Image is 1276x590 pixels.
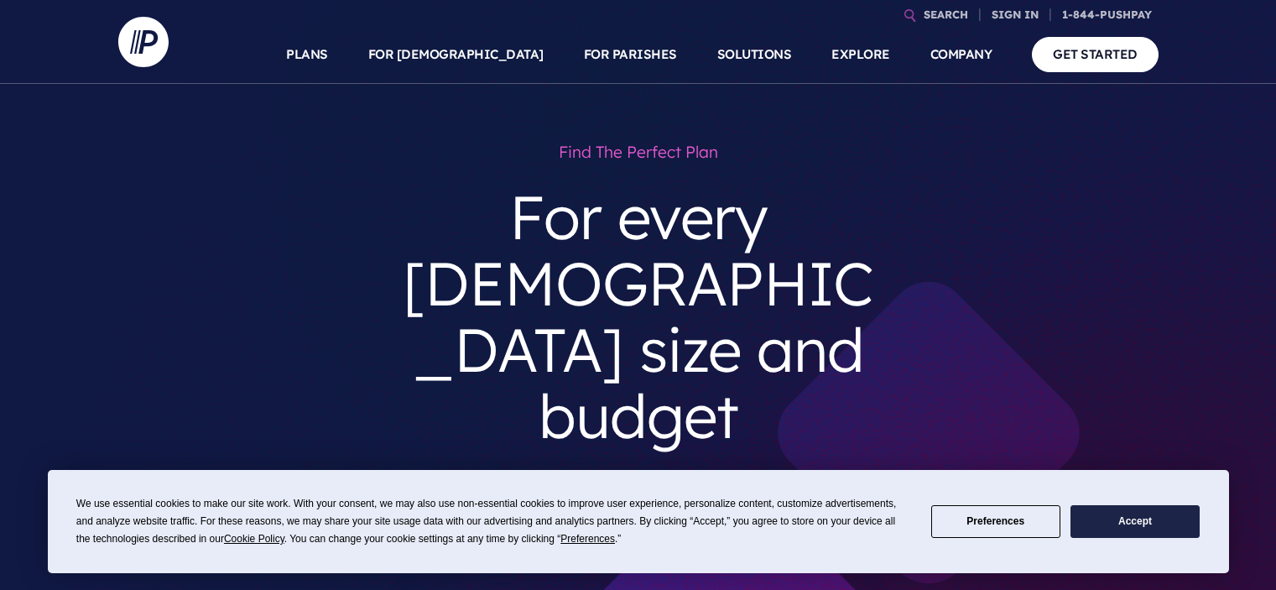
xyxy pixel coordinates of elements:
[48,470,1229,573] div: Cookie Consent Prompt
[385,170,892,463] h3: For every [DEMOGRAPHIC_DATA] size and budget
[76,495,911,548] div: We use essential cookies to make our site work. With your consent, we may also use non-essential ...
[224,533,284,545] span: Cookie Policy
[560,533,615,545] span: Preferences
[931,505,1060,538] button: Preferences
[930,25,992,84] a: COMPANY
[584,25,677,84] a: FOR PARISHES
[398,463,879,549] p: Already know what you need? Get a free, no obligation for answers and pricing options.
[831,25,890,84] a: EXPLORE
[368,25,544,84] a: FOR [DEMOGRAPHIC_DATA]
[385,134,892,170] h1: Find the perfect plan
[1032,37,1159,71] a: GET STARTED
[717,25,792,84] a: SOLUTIONS
[286,25,328,84] a: PLANS
[1070,505,1200,538] button: Accept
